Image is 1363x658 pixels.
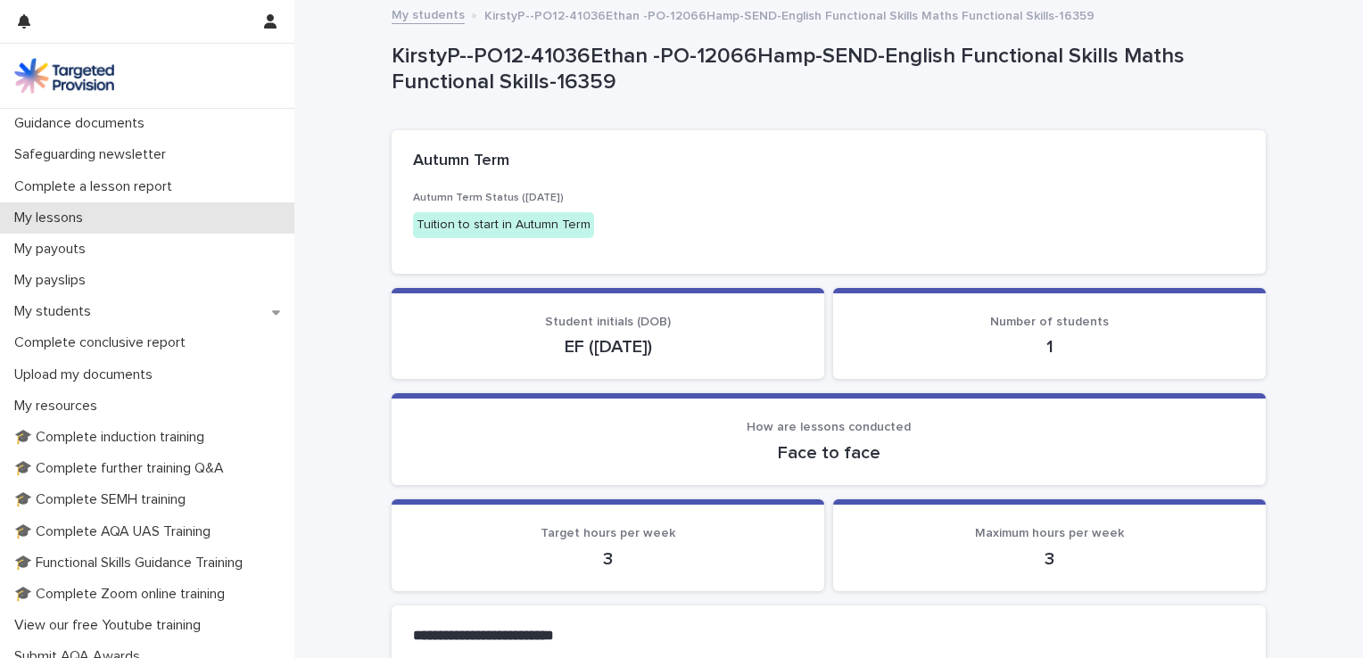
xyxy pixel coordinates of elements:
[413,152,509,171] h2: Autumn Term
[747,421,911,433] span: How are lessons conducted
[14,58,114,94] img: M5nRWzHhSzIhMunXDL62
[7,586,239,603] p: 🎓 Complete Zoom online training
[7,555,257,572] p: 🎓 Functional Skills Guidance Training
[7,178,186,195] p: Complete a lesson report
[484,4,1095,24] p: KirstyP--PO12-41036Ethan -PO-12066Hamp-SEND-English Functional Skills Maths Functional Skills-16359
[413,336,803,358] p: EF ([DATE])
[7,272,100,289] p: My payslips
[7,115,159,132] p: Guidance documents
[541,527,675,539] span: Target hours per week
[990,316,1109,328] span: Number of students
[7,146,180,163] p: Safeguarding newsletter
[7,491,200,508] p: 🎓 Complete SEMH training
[7,460,238,477] p: 🎓 Complete further training Q&A
[7,523,225,540] p: 🎓 Complete AQA UAS Training
[413,548,803,570] p: 3
[413,193,564,203] span: Autumn Term Status ([DATE])
[7,617,215,634] p: View our free Youtube training
[7,398,112,415] p: My resources
[7,366,167,383] p: Upload my documents
[7,334,200,351] p: Complete conclusive report
[7,241,100,258] p: My payouts
[545,316,671,328] span: Student initials (DOB)
[855,548,1244,570] p: 3
[392,44,1259,95] p: KirstyP--PO12-41036Ethan -PO-12066Hamp-SEND-English Functional Skills Maths Functional Skills-16359
[7,429,219,446] p: 🎓 Complete induction training
[413,212,594,238] div: Tuition to start in Autumn Term
[975,527,1124,539] span: Maximum hours per week
[392,4,465,24] a: My students
[855,336,1244,358] p: 1
[7,303,105,320] p: My students
[413,442,1244,464] p: Face to face
[7,210,97,226] p: My lessons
